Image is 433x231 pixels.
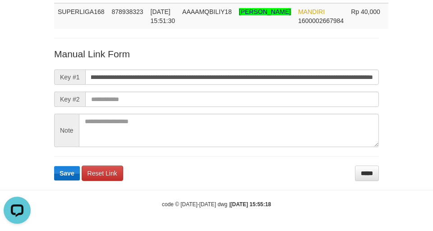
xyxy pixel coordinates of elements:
span: Reset Link [88,170,117,177]
small: code © [DATE]-[DATE] dwg | [162,201,271,208]
p: Manual Link Form [54,47,379,60]
span: Key #1 [54,69,85,85]
span: Rp 40,000 [351,8,380,15]
span: Copy 1600002667984 to clipboard [298,17,344,24]
button: Open LiveChat chat widget [4,4,31,31]
span: MANDIRI [298,8,325,15]
span: Key #2 [54,92,85,107]
strong: [DATE] 15:55:18 [230,201,271,208]
td: SUPERLIGA168 [54,3,108,29]
span: Nama rekening >18 huruf, harap diedit [239,8,291,15]
span: AAAAMQBILIY18 [182,8,232,15]
span: Note [54,114,79,147]
a: Reset Link [82,166,123,181]
button: Save [54,166,80,180]
td: 878938323 [108,3,147,29]
span: [DATE] 15:51:30 [151,8,175,24]
span: Save [60,170,74,177]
